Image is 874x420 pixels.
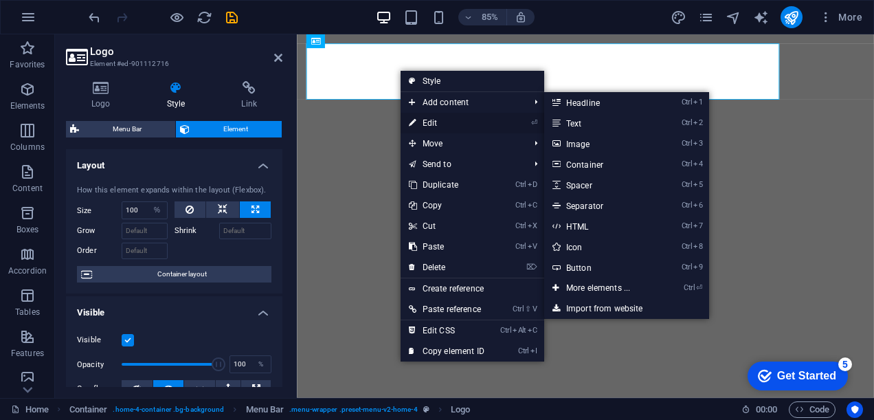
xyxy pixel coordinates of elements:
[528,180,537,189] i: D
[513,305,524,313] i: Ctrl
[528,221,537,230] i: X
[216,81,282,110] h4: Link
[515,180,526,189] i: Ctrl
[69,401,108,418] span: Click to select. Double-click to edit
[69,401,471,418] nav: breadcrumb
[401,113,493,133] a: ⏎Edit
[451,401,470,418] span: Click to select. Double-click to edit
[682,242,693,251] i: Ctrl
[693,98,702,107] i: 1
[765,404,767,415] span: :
[693,139,702,148] i: 3
[513,326,526,335] i: Alt
[795,401,829,418] span: Code
[753,9,770,25] button: text_generator
[693,242,702,251] i: 8
[544,257,658,278] a: Ctrl9Button
[682,263,693,272] i: Ctrl
[289,401,417,418] span: . menu-wrapper .preset-menu-v2-home-4
[819,10,862,24] span: More
[515,201,526,210] i: Ctrl
[401,92,524,113] span: Add content
[531,118,537,127] i: ⏎
[12,183,43,194] p: Content
[698,9,715,25] button: pages
[544,236,658,257] a: Ctrl8Icon
[401,71,544,91] a: Style
[530,346,537,355] i: I
[518,346,529,355] i: Ctrl
[90,45,282,58] h2: Logo
[176,121,282,137] button: Element
[682,139,693,148] i: Ctrl
[10,142,45,153] p: Columns
[515,11,527,23] i: On resize automatically adjust zoom level to fit chosen device.
[196,9,212,25] button: reload
[544,298,709,319] a: Import from website
[544,175,658,195] a: Ctrl5Spacer
[682,159,693,168] i: Ctrl
[113,401,224,418] span: . home-4-container .bg-background
[693,263,702,272] i: 9
[66,296,282,321] h4: Visible
[175,223,219,239] label: Shrink
[77,185,271,197] div: How this element expands within the layout (Flexbox).
[401,236,493,257] a: CtrlVPaste
[693,201,702,210] i: 6
[544,278,658,298] a: Ctrl⏎More elements ...
[83,121,171,137] span: Menu Bar
[96,266,267,283] span: Container layout
[77,243,122,259] label: Order
[741,401,778,418] h6: Session time
[789,401,836,418] button: Code
[693,118,702,127] i: 2
[693,180,702,189] i: 5
[90,58,255,70] h3: Element #ed-901112716
[525,305,531,313] i: ⇧
[783,10,799,25] i: Publish
[781,6,803,28] button: publish
[544,216,658,236] a: Ctrl7HTML
[401,133,524,154] span: Move
[533,305,537,313] i: V
[224,10,240,25] i: Save (Ctrl+S)
[696,283,702,292] i: ⏎
[401,216,493,236] a: CtrlXCut
[251,356,271,373] div: %
[401,299,493,320] a: Ctrl⇧VPaste reference
[197,10,212,25] i: Reload page
[756,401,777,418] span: 00 00
[102,3,115,16] div: 5
[77,332,122,349] label: Visible
[246,401,284,418] span: Click to select. Double-click to edit
[16,224,39,235] p: Boxes
[11,7,111,36] div: Get Started 5 items remaining, 0% complete
[847,401,863,418] button: Usercentrics
[671,10,686,25] i: Design (Ctrl+Alt+Y)
[726,10,741,25] i: Navigator
[223,9,240,25] button: save
[528,326,537,335] i: C
[753,10,769,25] i: AI Writer
[401,195,493,216] a: CtrlCCopy
[10,59,45,70] p: Favorites
[528,201,537,210] i: C
[682,221,693,230] i: Ctrl
[168,9,185,25] button: Click here to leave preview mode and continue editing
[528,242,537,251] i: V
[726,9,742,25] button: navigator
[682,118,693,127] i: Ctrl
[500,326,511,335] i: Ctrl
[10,100,45,111] p: Elements
[682,180,693,189] i: Ctrl
[401,257,493,278] a: ⌦Delete
[671,9,687,25] button: design
[526,263,537,272] i: ⌦
[122,243,168,259] input: Default
[11,401,49,418] a: Click to cancel selection. Double-click to open Pages
[479,9,501,25] h6: 85%
[515,221,526,230] i: Ctrl
[544,133,658,154] a: Ctrl3Image
[8,265,47,276] p: Accordion
[15,307,40,318] p: Tables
